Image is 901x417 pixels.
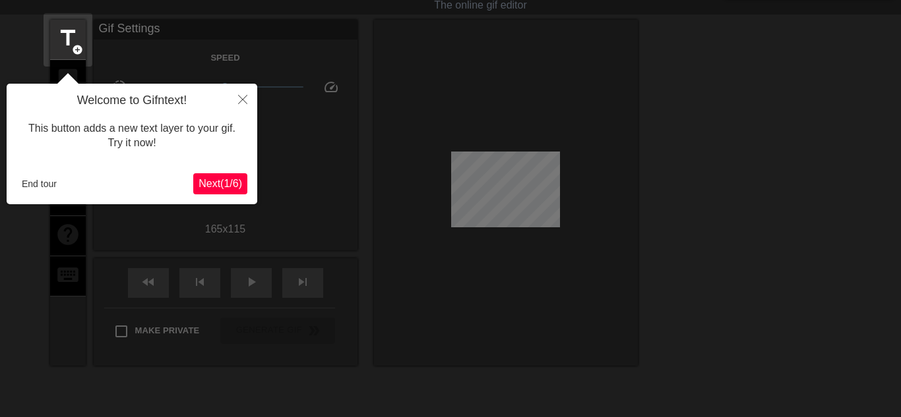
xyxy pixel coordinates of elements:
[193,173,247,194] button: Next
[199,178,242,189] span: Next ( 1 / 6 )
[16,94,247,108] h4: Welcome to Gifntext!
[16,108,247,164] div: This button adds a new text layer to your gif. Try it now!
[228,84,257,114] button: Close
[16,174,62,194] button: End tour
